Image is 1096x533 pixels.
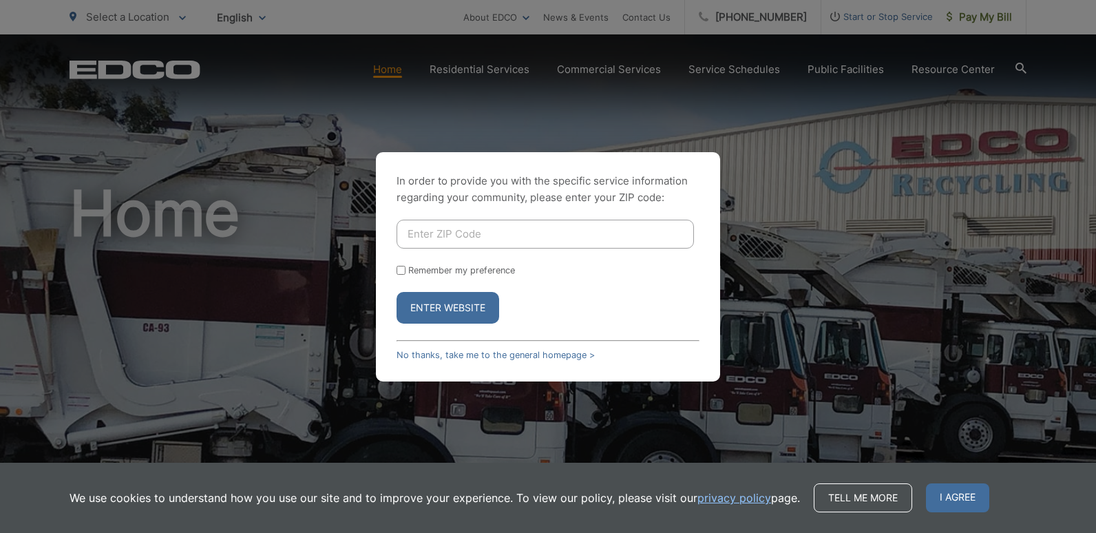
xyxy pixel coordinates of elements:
p: In order to provide you with the specific service information regarding your community, please en... [397,173,699,206]
input: Enter ZIP Code [397,220,694,249]
p: We use cookies to understand how you use our site and to improve your experience. To view our pol... [70,490,800,506]
span: I agree [926,483,989,512]
a: No thanks, take me to the general homepage > [397,350,595,360]
a: privacy policy [697,490,771,506]
a: Tell me more [814,483,912,512]
label: Remember my preference [408,265,515,275]
button: Enter Website [397,292,499,324]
